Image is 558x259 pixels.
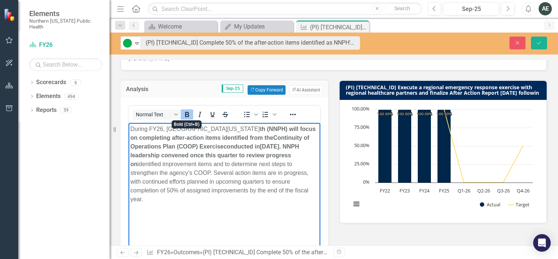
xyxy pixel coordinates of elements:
h3: (PI) [TECHNICAL_ID] Execute a regional emergency response exercise with regional healthcare partn... [346,85,543,96]
path: FY22, 100. Actual. [378,110,392,183]
a: FY26 [157,249,171,256]
div: Chart. Highcharts interactive chart. [347,106,539,215]
span: Sep-25 [222,85,243,93]
img: ClearPoint Strategy [3,8,16,21]
button: Underline [206,109,219,120]
path: FY24, 100. Actual. [418,110,431,183]
a: Outcomes [173,249,200,256]
div: 494 [64,93,79,100]
a: Reports [36,106,57,115]
button: Show Target [508,201,530,208]
div: Sep-25 [446,5,497,14]
text: FY23 [400,187,410,194]
input: Search ClearPoint... [148,3,422,15]
path: FY25, 100. Actual. [437,110,451,183]
button: Italic [194,109,206,120]
button: AI Assistant [289,85,323,95]
text: FY24 [419,187,430,194]
text: 100.00% [352,105,370,112]
a: My Updates [222,22,291,31]
div: Welcome [158,22,215,31]
button: Show Actual [480,201,500,208]
button: Bold [181,109,193,120]
div: (PI) [TECHNICAL_ID] Complete 50% of the after-action items identified as NNPH's responsibility. [203,249,447,256]
g: Actual, series 1 of 2. Bar series with 8 bars. [378,109,524,183]
img: On Target [123,39,132,48]
text: 50.00% [354,142,370,149]
g: Target, series 2 of 2. Line with 8 data points. [385,108,525,184]
button: Search [384,4,420,14]
button: Copy Forward [248,85,285,95]
text: FY25 [439,187,449,194]
div: 59 [60,107,72,113]
a: Scorecards [36,78,66,87]
div: (PI) [TECHNICAL_ID] Complete 50% of the after-action items identified as NNPH's responsibility. [310,23,367,32]
small: Northern [US_STATE] Public Health [29,18,102,30]
div: Numbered list [259,109,278,120]
a: FY26 [29,41,102,49]
text: Q3-26 [497,187,510,194]
text: Q4-26 [517,187,530,194]
div: My Updates [234,22,291,31]
text: Q1-26 [458,187,470,194]
text: Q2-26 [477,187,490,194]
button: View chart menu, Chart [351,199,362,209]
text: 75.00% [354,124,370,130]
a: Elements [36,92,61,101]
path: FY23, 100. Actual. [398,110,412,183]
span: Normal Text [136,112,172,117]
text: 25.00% [354,160,370,167]
text: 100.00% [437,111,452,116]
a: Welcome [146,22,215,31]
input: This field is required [141,36,360,50]
div: 6 [70,79,81,86]
button: Reveal or hide additional toolbar items [287,109,299,120]
div: Open Intercom Messenger [533,234,551,252]
text: 100.00% [397,111,412,116]
text: 0% [363,179,370,185]
button: Sep-25 [443,2,499,15]
text: 100.00% [417,111,432,116]
button: Block Normal Text [133,109,180,120]
span: Elements [29,9,102,18]
div: » » [146,248,328,257]
text: 100.00% [378,111,393,116]
div: Bullet list [241,109,259,120]
button: AE [539,2,552,15]
svg: Interactive chart [347,106,536,215]
h3: Analysis [126,86,161,93]
text: FY22 [380,187,390,194]
button: Strikethrough [219,109,232,120]
iframe: Rich Text Area [129,123,320,251]
input: Search Below... [29,58,102,71]
span: Search [394,5,410,11]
